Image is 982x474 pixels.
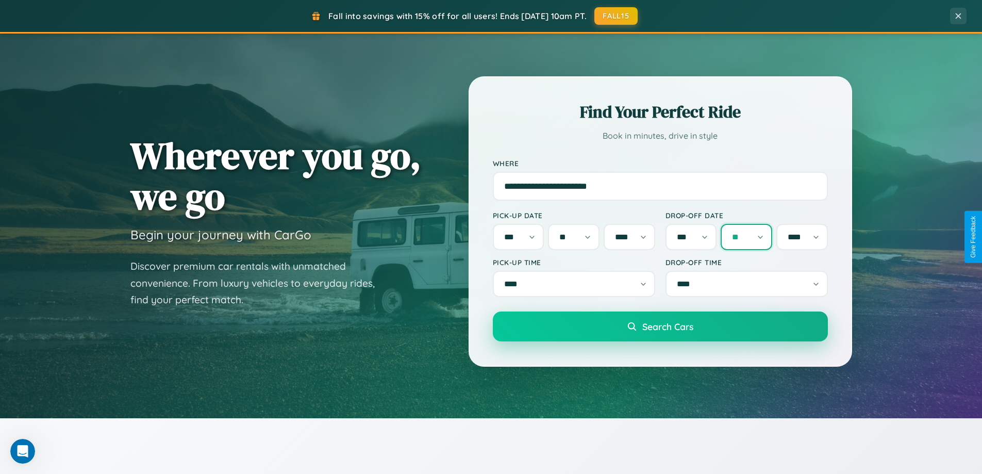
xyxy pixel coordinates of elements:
[10,439,35,464] iframe: Intercom live chat
[493,258,655,267] label: Pick-up Time
[970,216,977,258] div: Give Feedback
[130,135,421,217] h1: Wherever you go, we go
[130,258,388,308] p: Discover premium car rentals with unmatched convenience. From luxury vehicles to everyday rides, ...
[493,312,828,341] button: Search Cars
[493,159,828,168] label: Where
[130,227,311,242] h3: Begin your journey with CarGo
[493,101,828,123] h2: Find Your Perfect Ride
[493,211,655,220] label: Pick-up Date
[328,11,587,21] span: Fall into savings with 15% off for all users! Ends [DATE] 10am PT.
[594,7,638,25] button: FALL15
[665,211,828,220] label: Drop-off Date
[493,128,828,143] p: Book in minutes, drive in style
[642,321,693,332] span: Search Cars
[665,258,828,267] label: Drop-off Time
